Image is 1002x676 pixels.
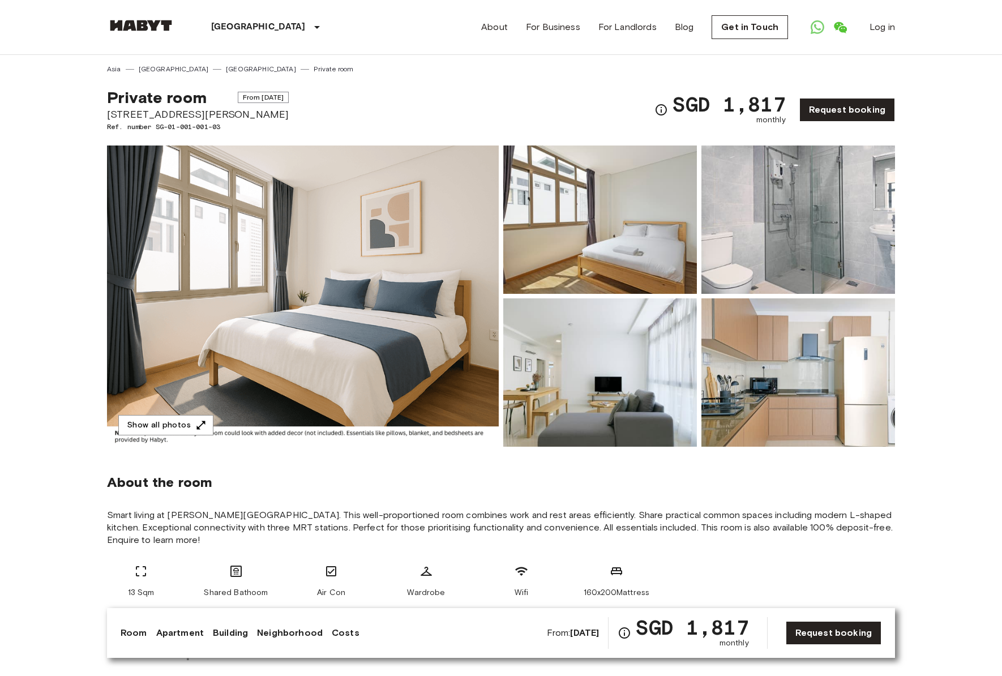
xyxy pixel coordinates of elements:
[584,587,649,598] span: 160x200Mattress
[481,20,508,34] a: About
[107,509,895,546] span: Smart living at [PERSON_NAME][GEOGRAPHIC_DATA]. This well-proportioned room combines work and res...
[107,64,121,74] a: Asia
[156,626,204,640] a: Apartment
[107,122,289,132] span: Ref. number SG-01-001-001-03
[139,64,209,74] a: [GEOGRAPHIC_DATA]
[213,626,248,640] a: Building
[226,64,296,74] a: [GEOGRAPHIC_DATA]
[570,627,599,638] b: [DATE]
[317,587,345,598] span: Air Con
[118,415,213,436] button: Show all photos
[618,626,631,640] svg: Check cost overview for full price breakdown. Please note that discounts apply to new joiners onl...
[515,587,529,598] span: Wifi
[598,20,657,34] a: For Landlords
[547,627,600,639] span: From:
[526,20,580,34] a: For Business
[503,298,697,447] img: Picture of unit SG-01-001-001-03
[332,626,359,640] a: Costs
[806,16,829,38] a: Open WhatsApp
[870,20,895,34] a: Log in
[314,64,354,74] a: Private room
[756,114,786,126] span: monthly
[720,638,749,649] span: monthly
[712,15,788,39] a: Get in Touch
[107,20,175,31] img: Habyt
[121,626,147,640] a: Room
[107,474,895,491] span: About the room
[503,146,697,294] img: Picture of unit SG-01-001-001-03
[636,617,748,638] span: SGD 1,817
[701,146,895,294] img: Picture of unit SG-01-001-001-03
[107,107,289,122] span: [STREET_ADDRESS][PERSON_NAME]
[257,626,323,640] a: Neighborhood
[675,20,694,34] a: Blog
[407,587,445,598] span: Wardrobe
[128,587,155,598] span: 13 Sqm
[829,16,851,38] a: Open WeChat
[799,98,895,122] a: Request booking
[673,94,785,114] span: SGD 1,817
[701,298,895,447] img: Picture of unit SG-01-001-001-03
[204,587,268,598] span: Shared Bathoom
[107,88,207,107] span: Private room
[238,92,289,103] span: From [DATE]
[211,20,306,34] p: [GEOGRAPHIC_DATA]
[107,146,499,447] img: Marketing picture of unit SG-01-001-001-03
[786,621,881,645] a: Request booking
[654,103,668,117] svg: Check cost overview for full price breakdown. Please note that discounts apply to new joiners onl...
